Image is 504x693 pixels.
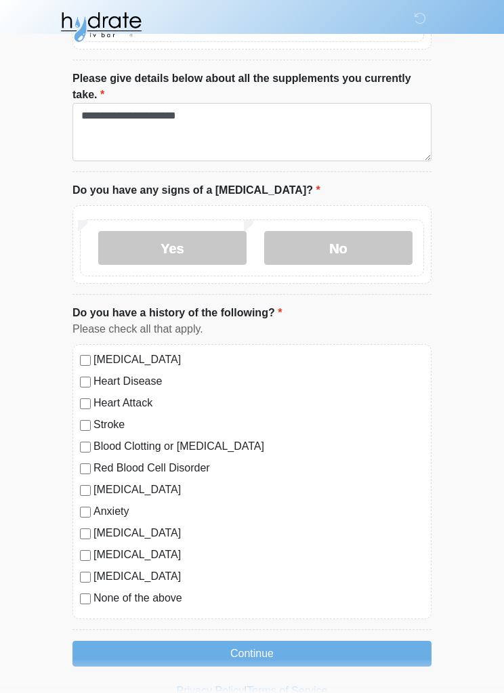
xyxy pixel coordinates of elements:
[80,572,91,583] input: [MEDICAL_DATA]
[93,547,424,564] label: [MEDICAL_DATA]
[93,396,424,412] label: Heart Attack
[80,399,91,410] input: Heart Attack
[93,569,424,585] label: [MEDICAL_DATA]
[93,482,424,499] label: [MEDICAL_DATA]
[72,322,432,338] div: Please check all that apply.
[80,551,91,562] input: [MEDICAL_DATA]
[80,377,91,388] input: Heart Disease
[93,526,424,542] label: [MEDICAL_DATA]
[93,504,424,520] label: Anxiety
[80,486,91,497] input: [MEDICAL_DATA]
[72,71,432,104] label: Please give details below about all the supplements you currently take.
[93,374,424,390] label: Heart Disease
[80,421,91,432] input: Stroke
[72,183,320,199] label: Do you have any signs of a [MEDICAL_DATA]?
[93,461,424,477] label: Red Blood Cell Disorder
[80,442,91,453] input: Blood Clotting or [MEDICAL_DATA]
[80,356,91,366] input: [MEDICAL_DATA]
[80,507,91,518] input: Anxiety
[80,464,91,475] input: Red Blood Cell Disorder
[72,306,282,322] label: Do you have a history of the following?
[93,417,424,434] label: Stroke
[93,591,424,607] label: None of the above
[72,642,432,667] button: Continue
[93,439,424,455] label: Blood Clotting or [MEDICAL_DATA]
[264,232,413,266] label: No
[80,529,91,540] input: [MEDICAL_DATA]
[98,232,247,266] label: Yes
[59,10,143,44] img: Hydrate IV Bar - Glendale Logo
[80,594,91,605] input: None of the above
[93,352,424,369] label: [MEDICAL_DATA]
